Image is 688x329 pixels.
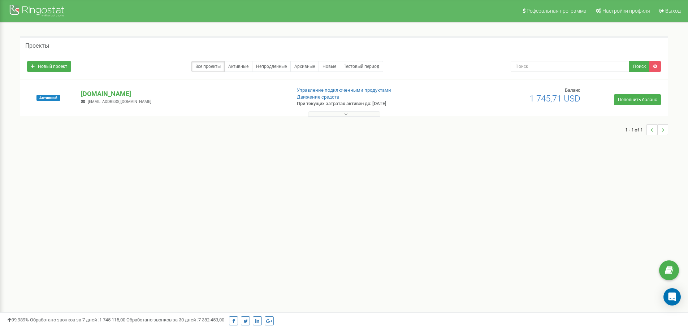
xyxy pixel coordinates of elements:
span: 1 745,71 USD [529,94,580,104]
a: Непродленные [252,61,291,72]
span: 1 - 1 of 1 [625,124,646,135]
span: 99,989% [7,317,29,322]
a: Пополнить баланс [614,94,661,105]
span: Активный [36,95,60,101]
p: [DOMAIN_NAME] [81,89,285,99]
u: 1 745 115,00 [99,317,125,322]
a: Новый проект [27,61,71,72]
span: [EMAIL_ADDRESS][DOMAIN_NAME] [88,99,151,104]
div: Open Intercom Messenger [663,288,681,306]
a: Все проекты [191,61,225,72]
span: Обработано звонков за 30 дней : [126,317,224,322]
a: Архивные [290,61,319,72]
a: Новые [319,61,340,72]
h5: Проекты [25,43,49,49]
span: Реферальная программа [527,8,587,14]
a: Управление подключенными продуктами [297,87,391,93]
a: Активные [224,61,252,72]
span: Выход [665,8,681,14]
span: Настройки профиля [602,8,650,14]
u: 7 382 453,00 [198,317,224,322]
span: Обработано звонков за 7 дней : [30,317,125,322]
button: Поиск [629,61,650,72]
p: При текущих затратах активен до: [DATE] [297,100,447,107]
nav: ... [625,117,668,142]
span: Баланс [565,87,580,93]
a: Движение средств [297,94,339,100]
a: Тестовый период [340,61,383,72]
input: Поиск [511,61,629,72]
